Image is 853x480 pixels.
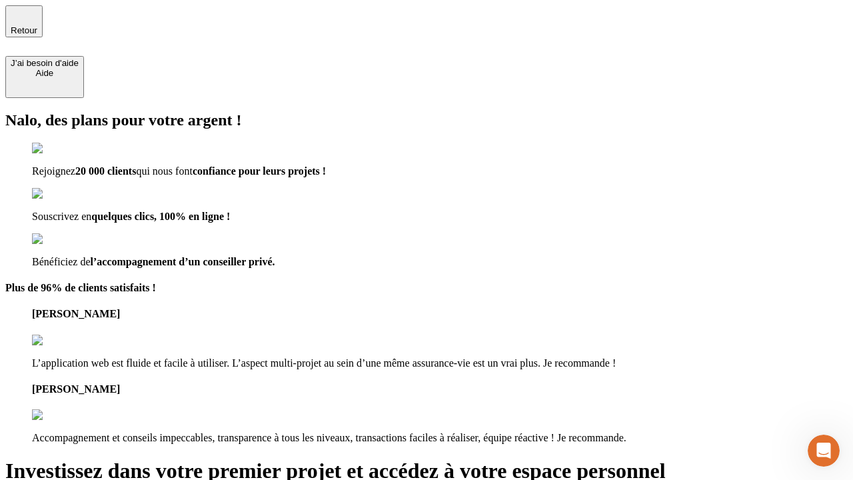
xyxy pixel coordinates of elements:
div: J’ai besoin d'aide [11,58,79,68]
span: Retour [11,25,37,35]
h4: [PERSON_NAME] [32,308,848,320]
h4: [PERSON_NAME] [32,383,848,395]
span: Bénéficiez de [32,256,91,267]
span: quelques clics, 100% en ligne ! [91,211,230,222]
h2: Nalo, des plans pour votre argent ! [5,111,848,129]
span: Rejoignez [32,165,75,177]
span: confiance pour leurs projets ! [193,165,326,177]
div: Aide [11,68,79,78]
span: 20 000 clients [75,165,137,177]
h4: Plus de 96% de clients satisfaits ! [5,282,848,294]
img: reviews stars [32,335,98,347]
iframe: Intercom live chat [808,435,840,467]
button: Retour [5,5,43,37]
img: checkmark [32,188,89,200]
img: reviews stars [32,409,98,421]
span: qui nous font [136,165,192,177]
p: Accompagnement et conseils impeccables, transparence à tous les niveaux, transactions faciles à r... [32,432,848,444]
span: Souscrivez en [32,211,91,222]
p: L’application web est fluide et facile à utiliser. L’aspect multi-projet au sein d’une même assur... [32,357,848,369]
img: checkmark [32,143,89,155]
button: J’ai besoin d'aideAide [5,56,84,98]
img: checkmark [32,233,89,245]
span: l’accompagnement d’un conseiller privé. [91,256,275,267]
